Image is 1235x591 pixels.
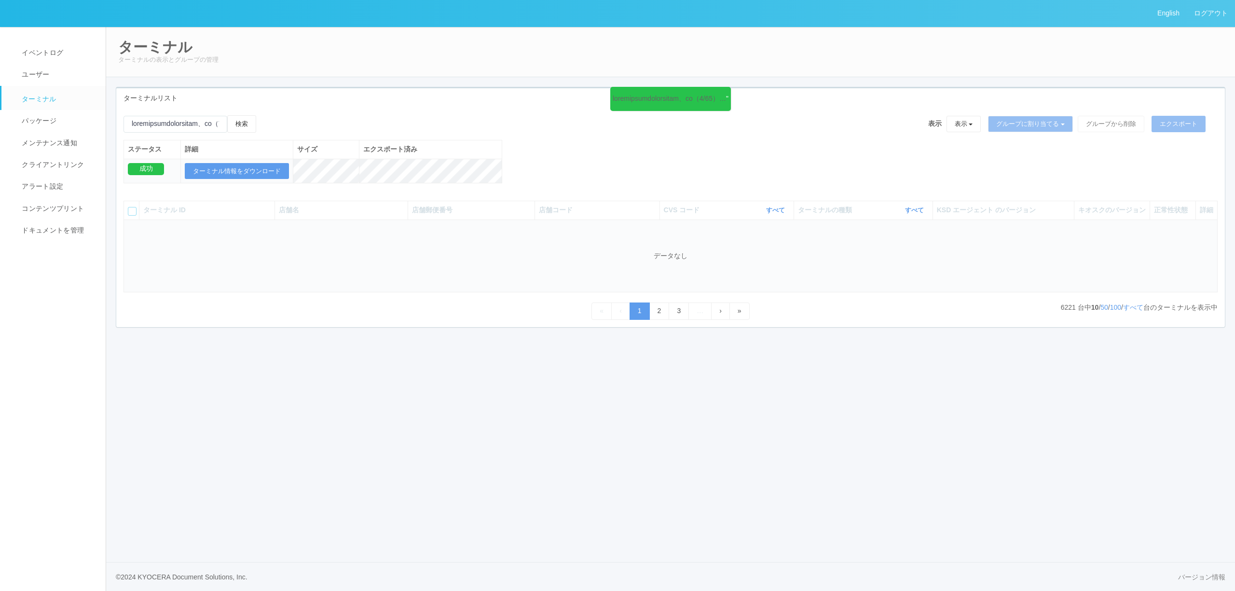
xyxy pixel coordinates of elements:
span: 正常性状態 [1154,206,1188,214]
p: ターミナルの表示とグループの管理 [118,55,1223,65]
div: ターミナル ID [143,205,271,215]
h2: ターミナル [118,39,1223,55]
span: 10 [1091,303,1099,311]
div: 詳細 [185,144,289,154]
span: ユーザー [19,70,49,78]
a: アラート設定 [1,176,114,197]
div: サイズ [297,144,355,154]
a: 2 [649,302,670,319]
a: ユーザー [1,64,114,85]
a: 100 [1110,303,1121,311]
span: ドキュメントを管理 [19,226,84,234]
span: メンテナンス通知 [19,139,77,147]
span: キオスクのバージョン [1078,206,1146,214]
a: パッケージ [1,110,114,132]
div: loremipsumdolorsitam、co（4/65）62adipiscin、elitseddo 【eiusm】 2.temp：8/02 75:53 8.inci：3113692UT 6.l... [613,94,726,104]
button: ターミナル情報をダウンロード [185,163,289,179]
span: クライアントリンク [19,161,84,168]
a: クライアントリンク [1,154,114,176]
span: 店舗コード [539,206,573,214]
a: 1 [630,302,650,319]
div: " [610,87,731,111]
button: 表示 [947,116,981,132]
a: 3 [669,302,689,319]
span: アラート設定 [19,182,63,190]
button: すべて [903,206,929,215]
button: すべて [764,206,790,215]
button: グループから削除 [1078,116,1144,132]
a: すべて [905,206,926,214]
a: コンテンツプリント [1,198,114,220]
span: 6221 [1061,303,1078,311]
span: 店舗名 [279,206,299,214]
a: メンテナンス通知 [1,132,114,154]
a: ドキュメントを管理 [1,220,114,241]
button: グループに割り当てる [988,116,1073,132]
p: 台中 / / / 台のターミナルを表示中 [1061,302,1218,313]
div: 成功 [128,163,164,175]
a: イベントログ [1,42,114,64]
span: イベントログ [19,49,63,56]
span: ターミナルの種類 [798,205,854,215]
td: データなし [124,220,1218,292]
button: 検索 [227,115,256,133]
span: Next [719,307,722,315]
div: ステータス [128,144,177,154]
div: 詳細 [1200,205,1213,215]
span: 店舗郵便番号 [412,206,453,214]
span: Last [738,307,741,315]
button: エクスポート [1152,116,1206,132]
div: ターミナルリスト [116,88,1225,108]
a: バージョン情報 [1178,572,1225,582]
a: すべて [1123,303,1143,311]
a: すべて [766,206,787,214]
a: Last [729,302,750,319]
a: 50 [1100,303,1108,311]
a: ターミナル [1,86,114,110]
span: パッケージ [19,117,56,124]
div: エクスポート済み [363,144,498,154]
span: © 2024 KYOCERA Document Solutions, Inc. [116,573,247,581]
a: Next [711,302,730,319]
span: 表示 [928,119,942,129]
span: ターミナル [19,95,56,103]
span: CVS コード [664,205,702,215]
span: KSD エージェント のバージョン [937,206,1036,214]
span: コンテンツプリント [19,205,84,212]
